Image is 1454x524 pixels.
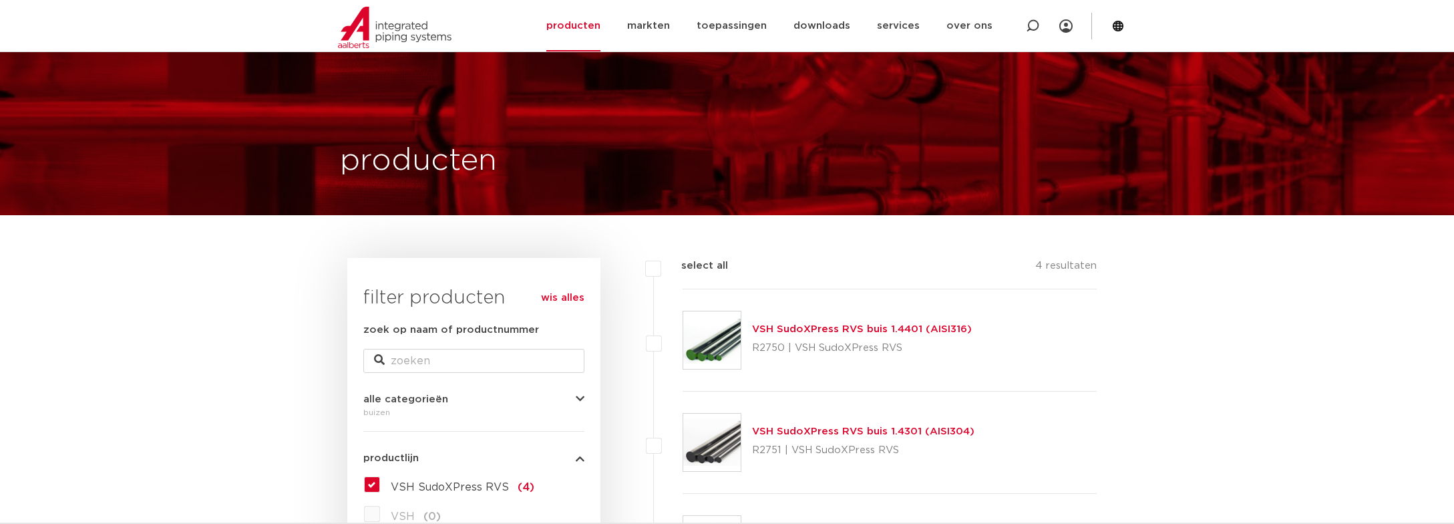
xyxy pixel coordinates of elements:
[363,453,584,463] button: productlijn
[391,511,415,522] span: VSH
[363,322,539,338] label: zoek op naam of productnummer
[423,511,441,522] span: (0)
[541,290,584,306] a: wis alles
[752,440,974,461] p: R2751 | VSH SudoXPress RVS
[518,482,534,493] span: (4)
[683,311,741,369] img: Thumbnail for VSH SudoXPress RVS buis 1.4401 (AISI316)
[683,414,741,471] img: Thumbnail for VSH SudoXPress RVS buis 1.4301 (AISI304)
[363,394,584,404] button: alle categorieën
[1059,11,1073,41] div: my IPS
[1035,258,1097,279] p: 4 resultaten
[363,285,584,311] h3: filter producten
[363,349,584,373] input: zoeken
[752,338,972,359] p: R2750 | VSH SudoXPress RVS
[363,404,584,420] div: buizen
[363,394,448,404] span: alle categorieën
[340,140,497,182] h1: producten
[752,324,972,334] a: VSH SudoXPress RVS buis 1.4401 (AISI316)
[363,453,419,463] span: productlijn
[752,426,974,436] a: VSH SudoXPress RVS buis 1.4301 (AISI304)
[661,258,728,274] label: select all
[391,482,509,493] span: VSH SudoXPress RVS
